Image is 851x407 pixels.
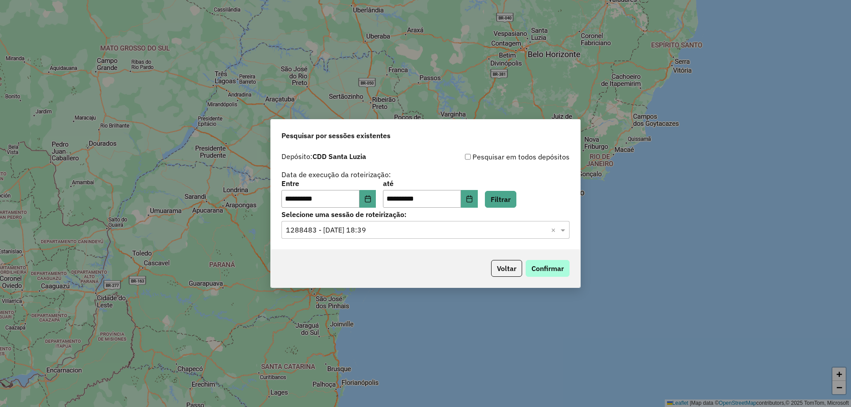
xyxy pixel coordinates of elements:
[312,152,366,161] strong: CDD Santa Luzia
[461,190,478,208] button: Choose Date
[491,260,522,277] button: Voltar
[526,260,570,277] button: Confirmar
[359,190,376,208] button: Choose Date
[425,151,570,162] div: Pesquisar em todos depósitos
[281,178,376,189] label: Entre
[281,130,390,141] span: Pesquisar por sessões existentes
[281,169,391,180] label: Data de execução da roteirização:
[281,209,570,220] label: Selecione uma sessão de roteirização:
[485,191,516,208] button: Filtrar
[551,225,558,235] span: Clear all
[383,178,477,189] label: até
[281,151,366,162] label: Depósito:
